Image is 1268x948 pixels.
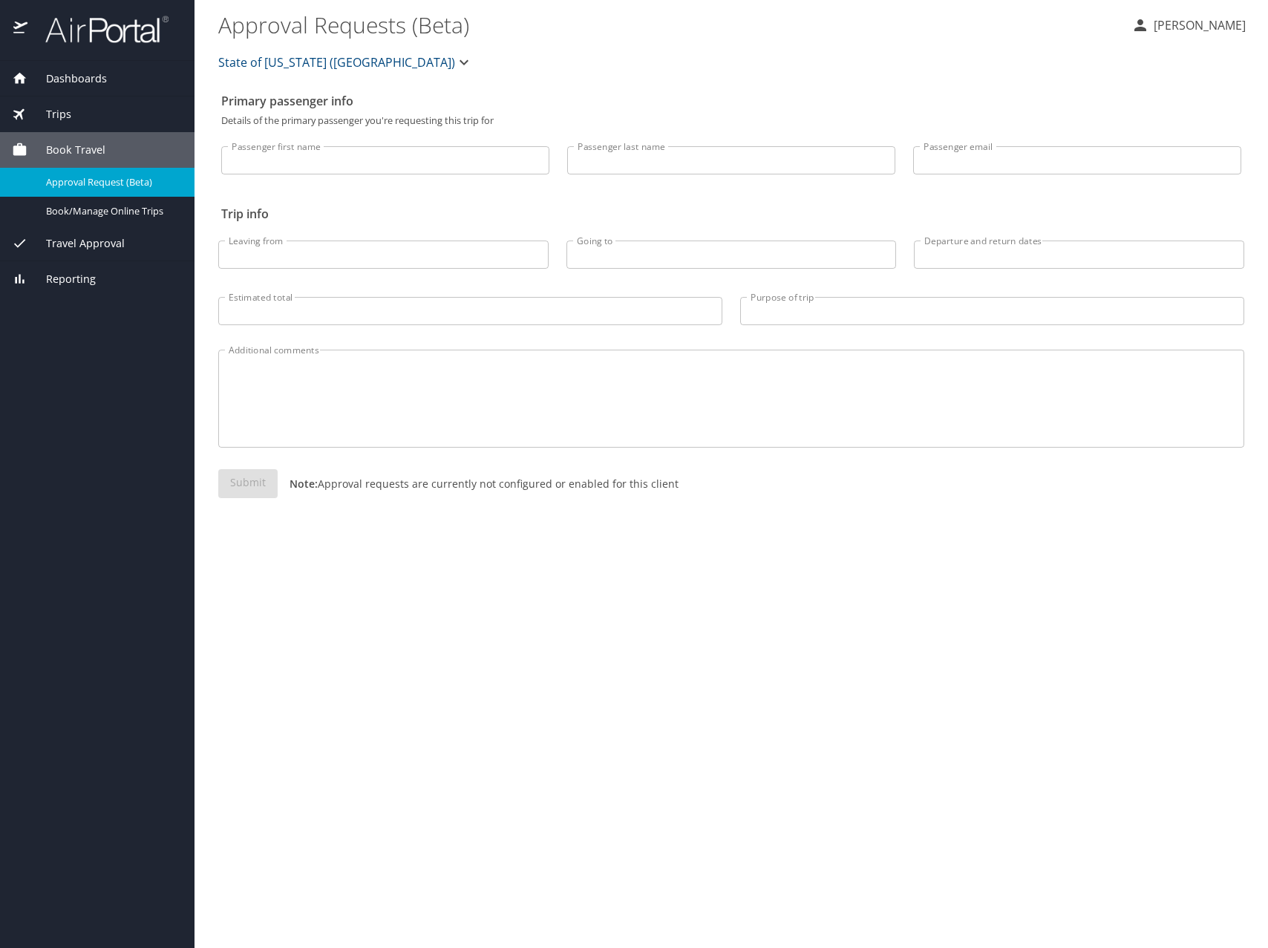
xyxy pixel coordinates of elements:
[46,204,177,218] span: Book/Manage Online Trips
[221,202,1241,226] h2: Trip info
[27,142,105,158] span: Book Travel
[218,52,455,73] span: State of [US_STATE] ([GEOGRAPHIC_DATA])
[1125,12,1252,39] button: [PERSON_NAME]
[290,477,318,491] strong: Note:
[221,116,1241,125] p: Details of the primary passenger you're requesting this trip for
[27,71,107,87] span: Dashboards
[221,89,1241,113] h2: Primary passenger info
[27,106,71,122] span: Trips
[46,175,177,189] span: Approval Request (Beta)
[29,15,169,44] img: airportal-logo.png
[27,271,96,287] span: Reporting
[212,48,479,77] button: State of [US_STATE] ([GEOGRAPHIC_DATA])
[1149,16,1246,34] p: [PERSON_NAME]
[27,235,125,252] span: Travel Approval
[278,476,679,491] p: Approval requests are currently not configured or enabled for this client
[13,15,29,44] img: icon-airportal.png
[218,1,1120,48] h1: Approval Requests (Beta)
